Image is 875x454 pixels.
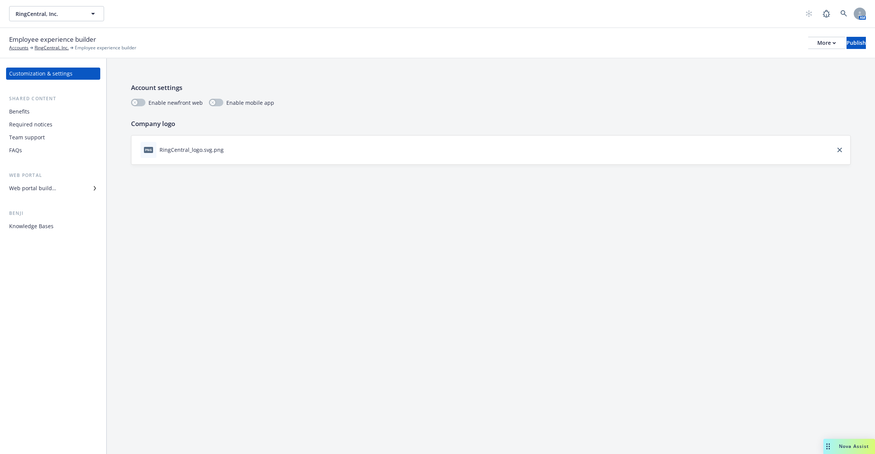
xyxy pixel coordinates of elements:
[9,44,28,51] a: Accounts
[9,35,96,44] span: Employee experience builder
[160,146,224,154] div: RingCentral_logo.svg.png
[9,68,73,80] div: Customization & settings
[131,83,851,93] p: Account settings
[6,182,100,194] a: Web portal builder
[6,106,100,118] a: Benefits
[6,172,100,179] div: Web portal
[835,145,844,154] a: close
[6,144,100,156] a: FAQs
[226,99,274,107] span: Enable mobile app
[9,118,52,131] div: Required notices
[227,146,233,154] button: download file
[35,44,69,51] a: RingCentral, Inc.
[9,131,45,143] div: Team support
[6,95,100,102] div: Shared content
[823,439,875,454] button: Nova Assist
[836,6,851,21] a: Search
[144,147,153,153] span: png
[9,6,104,21] button: RingCentral, Inc.
[131,119,851,129] p: Company logo
[801,6,817,21] a: Start snowing
[823,439,833,454] div: Drag to move
[9,144,22,156] div: FAQs
[9,106,30,118] div: Benefits
[6,220,100,232] a: Knowledge Bases
[9,182,56,194] div: Web portal builder
[16,10,81,18] span: RingCentral, Inc.
[817,37,836,49] div: More
[839,443,869,449] span: Nova Assist
[148,99,203,107] span: Enable newfront web
[847,37,866,49] button: Publish
[75,44,136,51] span: Employee experience builder
[819,6,834,21] a: Report a Bug
[6,118,100,131] a: Required notices
[6,131,100,143] a: Team support
[9,220,54,232] div: Knowledge Bases
[6,68,100,80] a: Customization & settings
[6,210,100,217] div: Benji
[808,37,845,49] button: More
